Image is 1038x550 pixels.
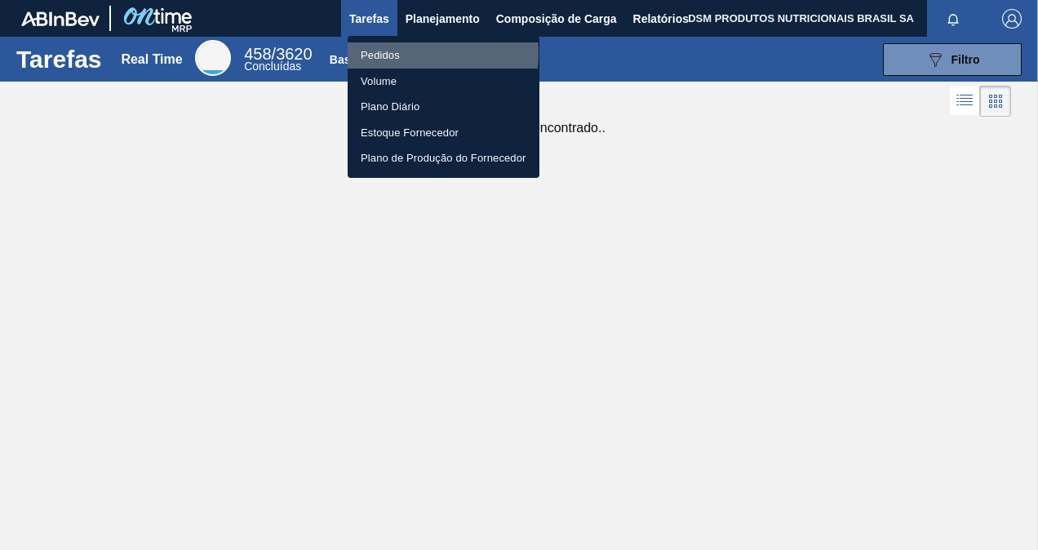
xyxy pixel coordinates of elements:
a: Estoque Fornecedor [348,120,539,146]
a: Plano Diário [348,94,539,120]
a: Plano de Produção do Fornecedor [348,145,539,171]
a: Pedidos [348,42,539,69]
a: Volume [348,69,539,95]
